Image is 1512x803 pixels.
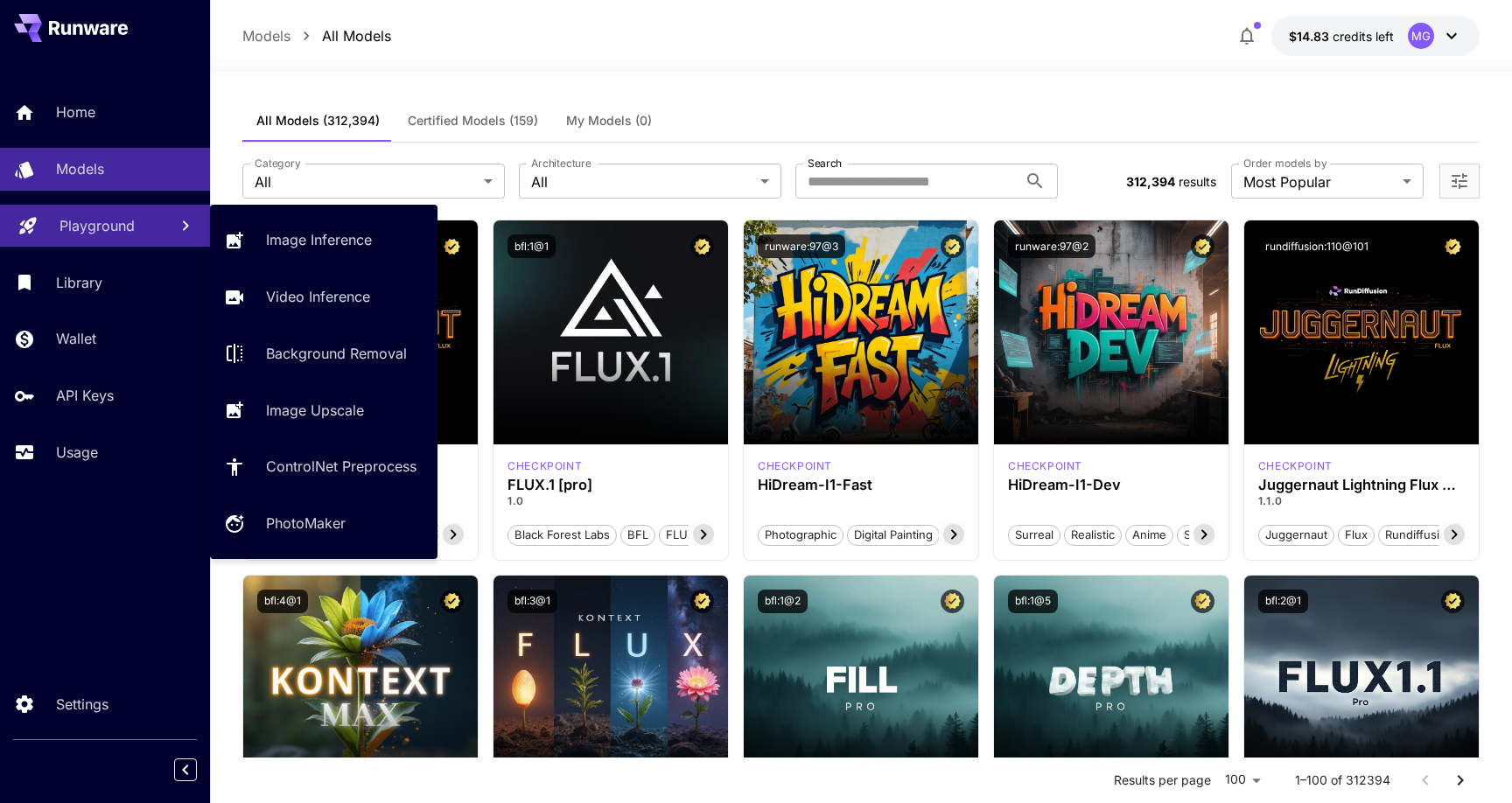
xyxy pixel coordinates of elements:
button: Certified Model – Vetted for best performance and includes a commercial license. [941,590,964,613]
p: Wallet [56,328,96,349]
span: Certified Models (159) [408,113,538,129]
p: checkpoint [1258,458,1333,474]
button: Certified Model – Vetted for best performance and includes a commercial license. [1441,234,1465,258]
button: Certified Model – Vetted for best performance and includes a commercial license. [1191,590,1214,613]
div: FLUX.1 D [1258,458,1333,474]
button: Certified Model – Vetted for best performance and includes a commercial license. [1191,234,1214,258]
button: Open more filters [1449,171,1470,192]
h3: HiDream-I1-Fast [758,477,964,493]
button: Certified Model – Vetted for best performance and includes a commercial license. [440,234,464,258]
span: juggernaut [1259,527,1333,544]
button: Certified Model – Vetted for best performance and includes a commercial license. [1441,590,1465,613]
span: $14.83 [1289,29,1333,44]
p: 1–100 of 312394 [1295,772,1390,789]
p: checkpoint [507,458,582,474]
p: Results per page [1114,772,1211,789]
a: PhotoMaker [210,502,437,545]
p: Image Upscale [266,400,364,421]
h3: Juggernaut Lightning Flux by RunDiffusion [1258,477,1465,493]
button: $14.8293 [1271,16,1480,56]
span: Digital Painting [848,527,939,544]
div: HiDream Dev [1008,458,1082,474]
p: Image Inference [266,229,372,250]
span: Realistic [1065,527,1121,544]
span: All [531,171,753,192]
button: bfl:2@1 [1258,590,1308,613]
p: PhotoMaker [266,513,346,534]
button: Certified Model – Vetted for best performance and includes a commercial license. [941,234,964,258]
div: HiDream Fast [758,458,832,474]
span: Surreal [1009,527,1060,544]
p: Video Inference [266,286,370,307]
nav: breadcrumb [242,25,391,46]
span: Stylized [1178,527,1232,544]
p: Models [242,25,290,46]
p: Home [56,101,95,122]
span: All Models (312,394) [256,113,380,129]
p: Usage [56,442,98,463]
button: bfl:1@1 [507,234,556,258]
span: My Models (0) [566,113,652,129]
button: Collapse sidebar [174,758,197,781]
button: Certified Model – Vetted for best performance and includes a commercial license. [440,590,464,613]
div: $14.8293 [1289,27,1394,45]
button: bfl:1@2 [758,590,808,613]
button: runware:97@2 [1008,234,1095,258]
button: bfl:4@1 [257,590,308,613]
p: Playground [59,215,135,236]
span: BFL [621,527,654,544]
a: Background Removal [210,332,437,375]
span: 312,394 [1126,174,1175,189]
a: Image Inference [210,219,437,262]
p: Models [56,158,104,179]
h3: HiDream-I1-Dev [1008,477,1214,493]
div: Collapse sidebar [187,754,210,786]
span: Black Forest Labs [508,527,616,544]
a: ControlNet Preprocess [210,445,437,488]
p: checkpoint [758,458,832,474]
label: Search [808,156,842,171]
button: runware:97@3 [758,234,845,258]
label: Category [255,156,301,171]
p: 1.1.0 [1258,493,1465,509]
a: Video Inference [210,276,437,318]
h3: FLUX.1 [pro] [507,477,714,493]
div: fluxpro [507,458,582,474]
span: flux [1339,527,1374,544]
span: results [1179,174,1216,189]
button: rundiffusion:110@101 [1258,234,1375,258]
p: All Models [322,25,391,46]
label: Order models by [1243,156,1326,171]
div: MG [1408,23,1434,49]
span: credits left [1333,29,1394,44]
span: Most Popular [1243,171,1396,192]
label: Architecture [531,156,591,171]
p: Library [56,272,102,293]
p: Settings [56,694,108,715]
span: All [255,171,477,192]
span: Anime [1126,527,1172,544]
div: 100 [1218,767,1267,793]
p: checkpoint [1008,458,1082,474]
button: bfl:1@5 [1008,590,1058,613]
button: Go to next page [1443,763,1478,798]
p: API Keys [56,385,114,406]
p: Background Removal [266,343,407,364]
span: rundiffusion [1379,527,1459,544]
button: bfl:3@1 [507,590,557,613]
a: Image Upscale [210,388,437,431]
p: 1.0 [507,493,714,509]
button: Certified Model – Vetted for best performance and includes a commercial license. [690,590,714,613]
span: Photographic [759,527,843,544]
p: ControlNet Preprocess [266,456,416,477]
button: Certified Model – Vetted for best performance and includes a commercial license. [690,234,714,258]
span: FLUX.1 [pro] [660,527,739,544]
